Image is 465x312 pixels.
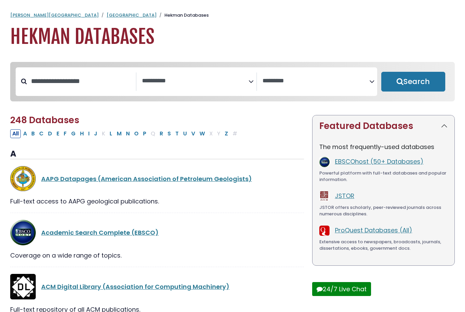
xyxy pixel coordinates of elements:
[197,129,207,138] button: Filter Results W
[142,78,249,85] textarea: Search
[181,129,189,138] button: Filter Results U
[10,149,304,159] h3: A
[10,251,304,260] div: Coverage on a wide range of topics.
[319,170,448,183] div: Powerful platform with full-text databases and popular information.
[41,175,252,183] a: AAPG Datapages (American Association of Petroleum Geologists)
[29,129,37,138] button: Filter Results B
[10,197,304,206] div: Full-text access to AAPG geological publications.
[46,129,54,138] button: Filter Results D
[41,228,159,237] a: Academic Search Complete (EBSCO)
[132,129,141,138] button: Filter Results O
[223,129,230,138] button: Filter Results Z
[27,76,136,87] input: Search database by title or keyword
[54,129,61,138] button: Filter Results E
[10,129,240,137] div: Alpha-list to filter by first letter of database name
[165,129,173,138] button: Filter Results S
[262,78,369,85] textarea: Search
[62,129,69,138] button: Filter Results F
[10,62,455,101] nav: Search filters
[10,26,455,48] h1: Hekman Databases
[37,129,46,138] button: Filter Results C
[312,115,454,137] button: Featured Databases
[10,12,455,19] nav: breadcrumb
[335,226,412,234] a: ProQuest Databases (All)
[319,142,448,151] p: The most frequently-used databases
[78,129,86,138] button: Filter Results H
[158,129,165,138] button: Filter Results R
[124,129,132,138] button: Filter Results N
[21,129,29,138] button: Filter Results A
[107,12,157,18] a: [GEOGRAPHIC_DATA]
[189,129,197,138] button: Filter Results V
[41,282,229,291] a: ACM Digital Library (Association for Computing Machinery)
[10,114,79,126] span: 248 Databases
[86,129,92,138] button: Filter Results I
[335,157,423,166] a: EBSCOhost (50+ Databases)
[319,204,448,217] div: JSTOR offers scholarly, peer-reviewed journals across numerous disciplines.
[108,129,114,138] button: Filter Results L
[69,129,78,138] button: Filter Results G
[115,129,124,138] button: Filter Results M
[173,129,181,138] button: Filter Results T
[141,129,148,138] button: Filter Results P
[157,12,209,19] li: Hekman Databases
[10,12,99,18] a: [PERSON_NAME][GEOGRAPHIC_DATA]
[381,72,445,92] button: Submit for Search Results
[312,282,371,296] button: 24/7 Live Chat
[92,129,99,138] button: Filter Results J
[10,129,21,138] button: All
[319,239,448,252] div: Extensive access to newspapers, broadcasts, journals, dissertations, ebooks, government docs.
[335,192,354,200] a: JSTOR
